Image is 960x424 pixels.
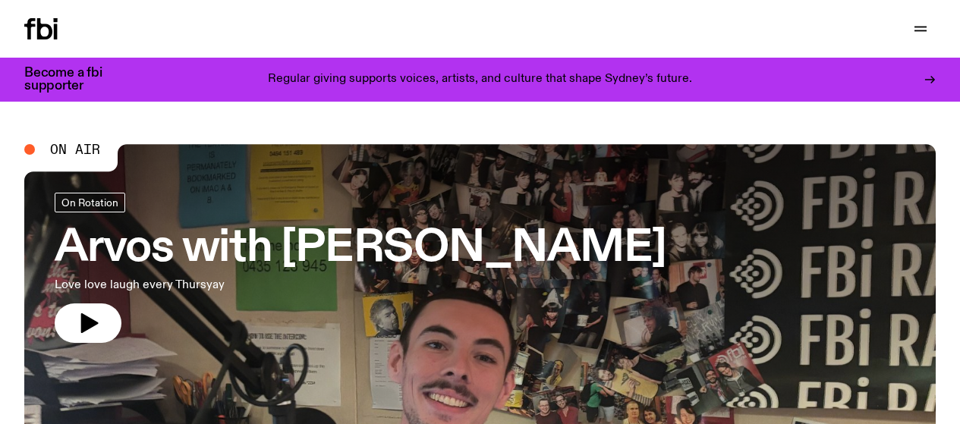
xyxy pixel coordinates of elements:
a: Arvos with [PERSON_NAME]Love love laugh every Thursyay [55,193,666,343]
p: Regular giving supports voices, artists, and culture that shape Sydney’s future. [268,73,692,86]
span: On Air [50,143,100,156]
p: Love love laugh every Thursyay [55,276,443,294]
h3: Arvos with [PERSON_NAME] [55,228,666,270]
span: On Rotation [61,197,118,209]
h3: Become a fbi supporter [24,67,121,93]
a: On Rotation [55,193,125,212]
